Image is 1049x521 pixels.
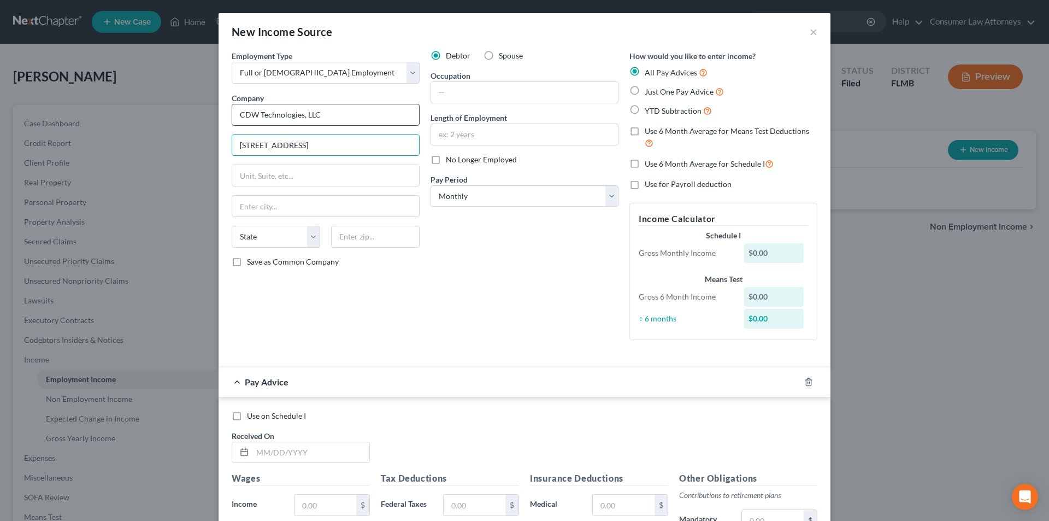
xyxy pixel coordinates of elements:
[744,287,804,307] div: $0.00
[245,377,288,387] span: Pay Advice
[499,51,523,60] span: Spouse
[639,274,808,285] div: Means Test
[645,106,702,115] span: YTD Subtraction
[645,68,697,77] span: All Pay Advices
[431,82,618,103] input: --
[356,495,369,516] div: $
[375,494,438,516] label: Federal Taxes
[232,24,333,39] div: New Income Source
[232,499,257,508] span: Income
[633,291,739,302] div: Gross 6 Month Income
[655,495,668,516] div: $
[232,431,274,441] span: Received On
[639,212,808,226] h5: Income Calculator
[232,196,419,216] input: Enter city...
[639,230,808,241] div: Schedule I
[645,179,732,189] span: Use for Payroll deduction
[633,248,739,259] div: Gross Monthly Income
[593,495,655,516] input: 0.00
[232,104,420,126] input: Search company by name...
[431,124,618,145] input: ex: 2 years
[247,411,306,420] span: Use on Schedule I
[446,51,470,60] span: Debtor
[446,155,517,164] span: No Longer Employed
[331,226,420,248] input: Enter zip...
[252,442,369,463] input: MM/DD/YYYY
[530,472,668,485] h5: Insurance Deductions
[381,472,519,485] h5: Tax Deductions
[744,309,804,329] div: $0.00
[431,70,470,81] label: Occupation
[645,126,809,136] span: Use 6 Month Average for Means Test Deductions
[232,51,292,61] span: Employment Type
[810,25,817,38] button: ×
[247,257,339,266] span: Save as Common Company
[744,243,804,263] div: $0.00
[629,50,756,62] label: How would you like to enter income?
[633,313,739,324] div: ÷ 6 months
[431,112,507,124] label: Length of Employment
[294,495,356,516] input: 0.00
[232,93,264,103] span: Company
[232,135,419,156] input: Enter address...
[232,472,370,485] h5: Wages
[431,175,468,184] span: Pay Period
[444,495,505,516] input: 0.00
[645,87,714,96] span: Just One Pay Advice
[232,165,419,186] input: Unit, Suite, etc...
[505,495,518,516] div: $
[645,159,765,168] span: Use 6 Month Average for Schedule I
[679,490,817,501] p: Contributions to retirement plans
[679,472,817,485] h5: Other Obligations
[1012,484,1038,510] div: Open Intercom Messenger
[524,494,587,516] label: Medical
